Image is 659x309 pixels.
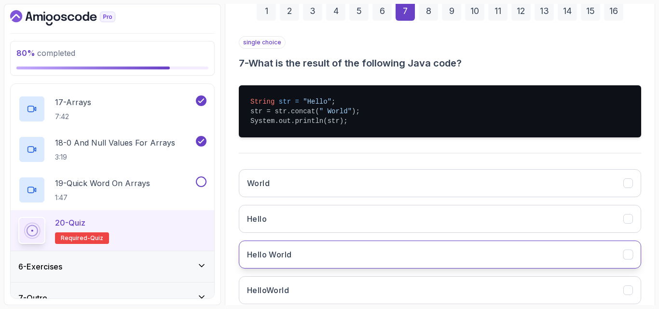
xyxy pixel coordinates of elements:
div: 6 [372,1,392,21]
div: 10 [465,1,484,21]
div: 8 [419,1,438,21]
div: 9 [442,1,461,21]
pre: ; str = str.concat( ); System.out.println(str); [239,85,641,137]
div: 11 [488,1,508,21]
div: 16 [604,1,623,21]
h3: HelloWorld [247,284,289,296]
p: 18 - 0 And Null Values For Arrays [55,137,175,148]
span: str [279,98,291,106]
span: " World" [319,107,352,115]
div: 13 [535,1,554,21]
span: "Hello" [303,98,331,106]
h3: World [247,177,270,189]
p: 17 - Arrays [55,96,91,108]
p: single choice [239,36,286,49]
button: 6-Exercises [11,251,214,282]
div: 7 [396,1,415,21]
span: String [250,98,275,106]
button: HelloWorld [239,276,641,304]
div: 3 [303,1,322,21]
p: 20 - Quiz [55,217,85,228]
div: 12 [511,1,531,21]
span: 80 % [16,48,35,58]
span: quiz [90,234,103,242]
div: 4 [326,1,345,21]
div: 2 [280,1,299,21]
h3: 7 - What is the result of the following Java code? [239,56,641,70]
p: 3:19 [55,152,175,162]
p: 7:42 [55,112,91,121]
button: 18-0 And Null Values For Arrays3:19 [18,136,206,163]
span: completed [16,48,75,58]
h3: Hello World [247,249,291,260]
div: 1 [257,1,276,21]
p: 19 - Quick Word On Arrays [55,177,150,189]
span: = [295,98,299,106]
button: Hello [239,205,641,233]
button: Hello World [239,241,641,269]
button: 20-QuizRequired-quiz [18,217,206,244]
span: Required- [61,234,90,242]
button: 17-Arrays7:42 [18,95,206,122]
button: World [239,169,641,197]
button: 19-Quick Word On Arrays1:47 [18,176,206,203]
div: 5 [349,1,369,21]
a: Dashboard [10,10,137,26]
h3: 7 - Outro [18,292,47,304]
div: 14 [558,1,577,21]
h3: 6 - Exercises [18,261,62,272]
p: 1:47 [55,193,150,202]
h3: Hello [247,213,267,225]
div: 15 [581,1,600,21]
